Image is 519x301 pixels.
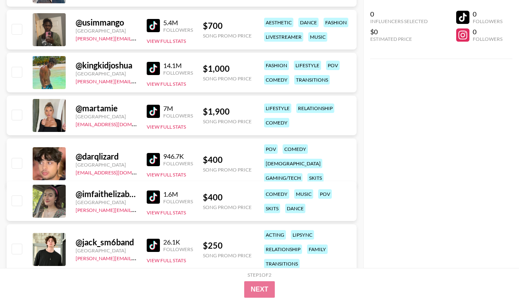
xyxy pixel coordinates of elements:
div: $ 400 [203,192,252,202]
img: TikTok [147,105,160,118]
a: [PERSON_NAME][EMAIL_ADDRESS][PERSON_NAME][PERSON_NAME][DOMAIN_NAME] [76,34,276,42]
div: Influencers Selected [370,18,428,24]
div: transitions [264,259,300,268]
div: Song Promo Price [203,75,252,82]
div: music [308,32,327,42]
div: Step 1 of 2 [248,272,271,278]
div: comedy [264,118,289,127]
div: 0 [473,10,502,18]
div: 26.1K [163,238,193,246]
div: Followers [163,113,193,119]
a: [EMAIL_ADDRESS][DOMAIN_NAME] [76,120,159,127]
div: 14.1M [163,61,193,70]
img: TikTok [147,62,160,75]
button: View Full Stats [147,257,186,263]
div: lifestyle [264,103,291,113]
div: [GEOGRAPHIC_DATA] [76,71,137,77]
div: [GEOGRAPHIC_DATA] [76,113,137,120]
div: relationship [296,103,334,113]
div: [GEOGRAPHIC_DATA] [76,199,137,205]
button: View Full Stats [147,124,186,130]
div: [GEOGRAPHIC_DATA] [76,28,137,34]
img: TikTok [147,239,160,252]
div: [GEOGRAPHIC_DATA] [76,162,137,168]
div: 1.6M [163,190,193,198]
div: [DEMOGRAPHIC_DATA] [264,159,322,168]
div: @ martamie [76,103,137,113]
div: fashion [264,61,289,70]
div: $ 250 [203,240,252,251]
div: $ 400 [203,155,252,165]
div: Song Promo Price [203,33,252,39]
button: View Full Stats [147,81,186,87]
div: aesthetic [264,18,293,27]
div: Song Promo Price [203,118,252,125]
div: 5.4M [163,19,193,27]
div: acting [264,230,286,240]
div: @ jack_sm6band [76,237,137,247]
div: [GEOGRAPHIC_DATA] [76,247,137,254]
div: Followers [163,246,193,252]
div: skits [307,173,324,183]
button: View Full Stats [147,209,186,216]
a: [PERSON_NAME][EMAIL_ADDRESS][DOMAIN_NAME] [76,205,198,213]
div: $ 700 [203,21,252,31]
button: Next [244,281,275,298]
div: dance [285,204,305,213]
div: gaming/tech [264,173,302,183]
div: livestreamer [264,32,303,42]
div: comedy [264,75,289,85]
img: TikTok [147,153,160,166]
div: skits [264,204,280,213]
img: TikTok [147,190,160,204]
div: 7M [163,104,193,113]
div: Followers [473,36,502,42]
div: comedy [264,189,289,199]
div: @ usimmango [76,17,137,28]
a: [PERSON_NAME][EMAIL_ADDRESS][DOMAIN_NAME] [76,77,198,85]
button: View Full Stats [147,172,186,178]
div: lipsync [291,230,314,240]
div: pov [326,61,340,70]
div: Estimated Price [370,36,428,42]
div: Song Promo Price [203,204,252,210]
div: Song Promo Price [203,252,252,259]
div: comedy [283,144,308,154]
div: pov [264,144,278,154]
div: fashion [324,18,348,27]
img: TikTok [147,19,160,32]
div: Followers [163,27,193,33]
div: Followers [163,160,193,167]
div: dance [298,18,319,27]
div: $ 1,900 [203,106,252,117]
button: View Full Stats [147,38,186,44]
div: lifestyle [294,61,321,70]
div: Followers [163,198,193,205]
div: 0 [473,28,502,36]
div: 0 [370,10,428,18]
div: pov [318,189,332,199]
div: Song Promo Price [203,167,252,173]
div: music [294,189,313,199]
div: @ kingkidjoshua [76,60,137,71]
div: Followers [163,70,193,76]
div: $0 [370,28,428,36]
div: @ imfaithelizabeth [76,189,137,199]
a: [PERSON_NAME][EMAIL_ADDRESS][DOMAIN_NAME] [76,254,198,261]
div: transitions [294,75,330,85]
div: @ darqlizard [76,151,137,162]
div: relationship [264,245,302,254]
div: $ 1,000 [203,63,252,74]
div: family [307,245,328,254]
div: Followers [473,18,502,24]
a: [EMAIL_ADDRESS][DOMAIN_NAME] [76,168,159,176]
div: 946.7K [163,152,193,160]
